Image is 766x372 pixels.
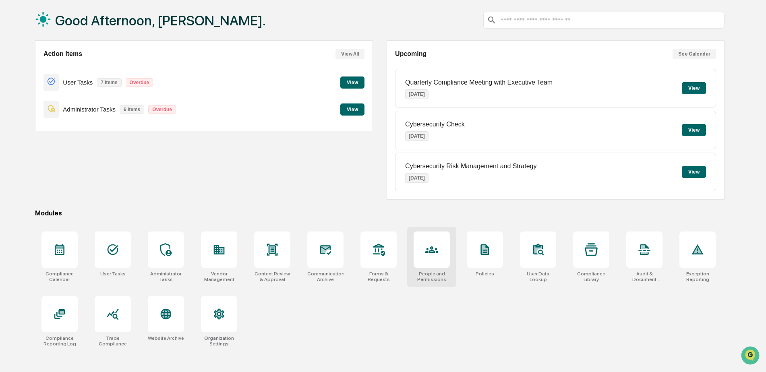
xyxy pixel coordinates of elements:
a: 🗄️Attestations [55,98,103,113]
p: Overdue [148,105,176,114]
p: Quarterly Compliance Meeting with Executive Team [405,79,553,86]
p: [DATE] [405,131,429,141]
div: Compliance Library [573,271,609,282]
p: Cybersecurity Risk Management and Strategy [405,163,536,170]
button: View [682,166,706,178]
div: 🔎 [8,118,14,124]
img: 1746055101610-c473b297-6a78-478c-a979-82029cc54cd1 [8,62,23,76]
p: Overdue [126,78,153,87]
div: Compliance Reporting Log [41,335,78,347]
button: View All [335,49,364,59]
div: Website Archive [148,335,184,341]
p: Administrator Tasks [63,106,116,113]
p: 6 items [120,105,144,114]
button: View [682,82,706,94]
div: Forms & Requests [360,271,397,282]
h1: Good Afternoon, [PERSON_NAME]. [55,12,266,29]
h2: Action Items [43,50,82,58]
div: Audit & Document Logs [626,271,662,282]
button: View [340,76,364,89]
span: Attestations [66,101,100,110]
span: Data Lookup [16,117,51,125]
p: How can we help? [8,17,147,30]
div: 🖐️ [8,102,14,109]
div: Vendor Management [201,271,237,282]
div: We're available if you need us! [27,70,102,76]
div: People and Permissions [414,271,450,282]
h2: Upcoming [395,50,426,58]
p: 7 items [97,78,121,87]
div: Trade Compliance [95,335,131,347]
button: See Calendar [673,49,716,59]
div: Modules [35,209,725,217]
button: View [682,124,706,136]
a: Powered byPylon [57,136,97,143]
p: [DATE] [405,89,429,99]
div: 🗄️ [58,102,65,109]
div: Policies [476,271,494,277]
span: Preclearance [16,101,52,110]
div: User Data Lookup [520,271,556,282]
div: Content Review & Approval [254,271,290,282]
a: 🔎Data Lookup [5,114,54,128]
div: Start new chat [27,62,132,70]
a: 🖐️Preclearance [5,98,55,113]
a: View [340,78,364,86]
div: User Tasks [100,271,126,277]
div: Compliance Calendar [41,271,78,282]
button: Start new chat [137,64,147,74]
button: View [340,103,364,116]
p: Cybersecurity Check [405,121,465,128]
a: View [340,105,364,113]
span: Pylon [80,136,97,143]
div: Exception Reporting [679,271,716,282]
p: [DATE] [405,173,429,183]
div: Communications Archive [307,271,344,282]
p: User Tasks [63,79,93,86]
div: Administrator Tasks [148,271,184,282]
div: Organization Settings [201,335,237,347]
iframe: Open customer support [740,345,762,367]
